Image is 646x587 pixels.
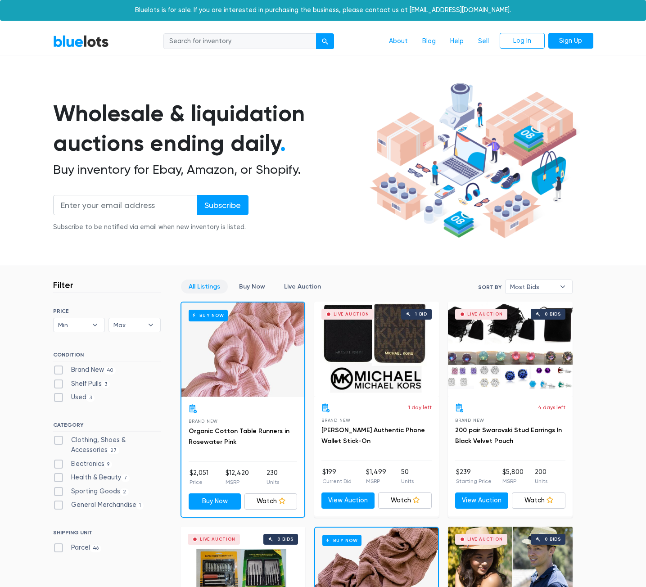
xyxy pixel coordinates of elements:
span: 3 [102,381,110,388]
li: $1,499 [366,467,386,485]
a: View Auction [321,492,375,509]
a: Buy Now [231,280,273,293]
a: Buy Now [189,493,241,510]
a: Log In [500,33,545,49]
div: Live Auction [200,537,235,542]
h6: SHIPPING UNIT [53,529,161,539]
li: $239 [456,467,492,485]
p: MSRP [226,478,249,486]
li: 230 [267,468,279,486]
div: Live Auction [334,312,369,316]
label: General Merchandise [53,500,144,510]
label: Used [53,393,95,402]
a: Organic Cotton Table Runners in Rosewater Pink [189,427,289,446]
p: Price [190,478,208,486]
h6: CONDITION [53,352,161,361]
span: . [280,130,286,157]
a: Buy Now [181,303,304,397]
div: Live Auction [467,537,503,542]
span: 7 [121,474,130,482]
span: 2 [120,488,129,496]
h6: Buy Now [322,535,361,546]
p: 1 day left [408,403,432,411]
h3: Filter [53,280,73,290]
label: Shelf Pulls [53,379,110,389]
span: Brand New [189,419,218,424]
a: BlueLots [53,35,109,48]
p: Units [401,477,414,485]
li: $5,800 [502,467,524,485]
span: Min [58,318,88,332]
div: 0 bids [545,312,561,316]
h6: PRICE [53,308,161,314]
li: $2,051 [190,468,208,486]
li: 50 [401,467,414,485]
span: 3 [86,395,95,402]
p: MSRP [502,477,524,485]
a: Sign Up [548,33,593,49]
div: 1 bid [415,312,427,316]
li: $199 [322,467,352,485]
input: Enter your email address [53,195,197,215]
a: All Listings [181,280,228,293]
a: Watch [512,492,565,509]
h1: Wholesale & liquidation auctions ending daily [53,99,366,158]
p: Current Bid [322,477,352,485]
span: 27 [108,447,120,454]
div: 0 bids [545,537,561,542]
label: Sporting Goods [53,487,129,497]
span: 1 [136,502,144,510]
span: Max [113,318,143,332]
label: Parcel [53,543,102,553]
a: Watch [244,493,297,510]
b: ▾ [141,318,160,332]
div: Live Auction [467,312,503,316]
a: Sell [471,33,496,50]
label: Clothing, Shoes & Accessories [53,435,161,455]
a: Watch [378,492,432,509]
label: Sort By [478,283,501,291]
span: Most Bids [510,280,555,293]
a: Live Auction 0 bids [448,302,573,396]
input: Search for inventory [163,33,316,50]
p: 4 days left [538,403,565,411]
h2: Buy inventory for Ebay, Amazon, or Shopify. [53,162,366,177]
input: Subscribe [197,195,248,215]
label: Electronics [53,459,113,469]
p: Starting Price [456,477,492,485]
b: ▾ [86,318,104,332]
div: 0 bids [277,537,294,542]
a: Help [443,33,471,50]
div: Subscribe to be notified via email when new inventory is listed. [53,222,248,232]
a: About [382,33,415,50]
a: Live Auction 1 bid [314,302,439,396]
li: 200 [535,467,547,485]
span: 46 [90,545,102,552]
a: Blog [415,33,443,50]
span: Brand New [455,418,484,423]
p: MSRP [366,477,386,485]
h6: CATEGORY [53,422,161,432]
img: hero-ee84e7d0318cb26816c560f6b4441b76977f77a177738b4e94f68c95b2b83dbb.png [366,79,580,243]
span: Brand New [321,418,351,423]
label: Health & Beauty [53,473,130,483]
h6: Buy Now [189,310,228,321]
span: 40 [104,367,116,374]
span: 9 [104,461,113,468]
a: [PERSON_NAME] Authentic Phone Wallet Stick-On [321,426,425,445]
label: Brand New [53,365,116,375]
b: ▾ [553,280,572,293]
a: 200 pair Swarovski Stud Earrings In Black Velvet Pouch [455,426,562,445]
a: View Auction [455,492,509,509]
a: Live Auction [276,280,329,293]
li: $12,420 [226,468,249,486]
p: Units [267,478,279,486]
p: Units [535,477,547,485]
